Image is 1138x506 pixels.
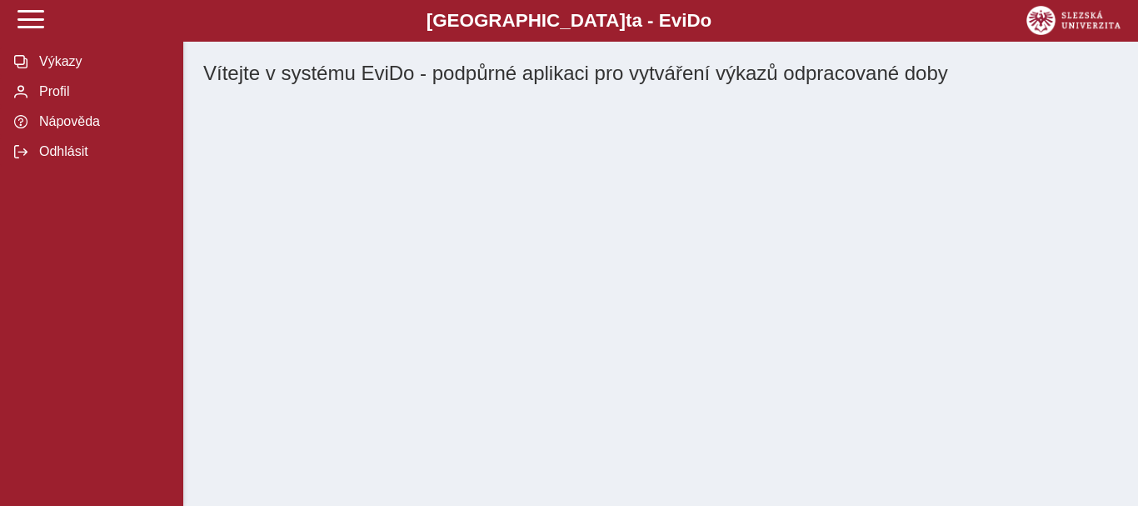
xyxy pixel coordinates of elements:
[34,114,169,129] span: Nápověda
[701,10,712,31] span: o
[34,84,169,99] span: Profil
[1026,6,1121,35] img: logo_web_su.png
[34,54,169,69] span: Výkazy
[626,10,631,31] span: t
[34,144,169,159] span: Odhlásit
[50,10,1088,32] b: [GEOGRAPHIC_DATA] a - Evi
[203,62,1118,85] h1: Vítejte v systému EviDo - podpůrné aplikaci pro vytváření výkazů odpracované doby
[686,10,700,31] span: D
